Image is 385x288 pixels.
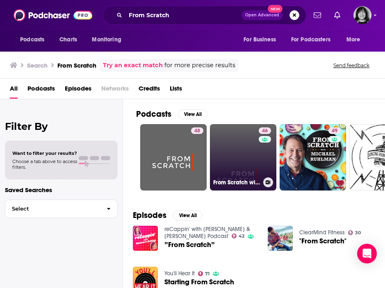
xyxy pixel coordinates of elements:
h2: Podcasts [136,109,171,119]
img: ”From Scratch” [133,226,158,251]
span: for more precise results [164,61,235,70]
a: EpisodesView All [133,210,203,220]
button: Send feedback [331,62,372,69]
h2: Episodes [133,210,166,220]
a: 48 [140,124,207,190]
span: Select [5,206,100,211]
span: 30 [355,231,361,235]
button: View All [178,109,207,119]
span: Networks [101,82,129,99]
h3: Search [27,61,48,69]
button: Open AdvancedNew [241,10,283,20]
span: 71 [205,272,210,276]
a: reCappin' with Delora & Ashley Podcast [164,226,250,240]
a: 49 [328,127,341,134]
img: "From Scratch" [268,226,293,251]
span: Monitoring [92,34,121,45]
a: 46 [259,127,271,134]
span: Want to filter your results? [12,150,77,156]
span: 48 [194,127,200,135]
span: Podcasts [20,34,44,45]
span: 46 [262,127,268,135]
a: Try an exact match [103,61,163,70]
h3: From Scratch with [PERSON_NAME] [213,179,260,186]
button: open menu [341,32,371,48]
span: More [346,34,360,45]
span: 49 [332,127,337,135]
a: 30 [348,230,361,235]
a: 49 [280,124,346,190]
a: All [10,82,18,99]
span: For Business [244,34,276,45]
a: Show notifications dropdown [331,8,344,22]
span: Choose a tab above to access filters. [12,159,77,170]
input: Search podcasts, credits, & more... [125,9,241,22]
button: open menu [86,32,132,48]
span: Charts [59,34,77,45]
button: open menu [14,32,55,48]
button: Show profile menu [353,6,371,24]
a: You'll Hear It [164,270,195,277]
span: Logged in as parkdalepublicity1 [353,6,371,24]
button: open menu [286,32,342,48]
a: Charts [54,32,82,48]
span: For Podcasters [291,34,330,45]
a: Podcasts [27,82,55,99]
p: Saved Searches [5,186,118,194]
span: 42 [239,234,244,238]
a: Show notifications dropdown [310,8,324,22]
button: open menu [238,32,286,48]
a: ”From Scratch” [164,241,215,248]
span: New [268,5,282,13]
a: 46From Scratch with [PERSON_NAME] [210,124,276,190]
img: Podchaser - Follow, Share and Rate Podcasts [14,7,92,23]
h3: From Scratch [57,61,96,69]
a: Episodes [65,82,91,99]
a: Lists [170,82,182,99]
div: Search podcasts, credits, & more... [103,6,306,25]
button: View All [173,211,203,220]
button: Select [5,200,118,218]
a: 71 [198,271,210,276]
img: User Profile [353,6,371,24]
a: 42 [232,234,245,238]
a: Credits [139,82,160,99]
span: Open Advanced [245,13,279,17]
a: PodcastsView All [136,109,207,119]
a: ClearMind Fitness [299,229,345,236]
a: 48 [191,127,203,134]
a: Starting From Scratch [164,279,234,286]
div: Open Intercom Messenger [357,244,377,263]
a: "From Scratch" [299,238,346,245]
h2: Filter By [5,120,118,132]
